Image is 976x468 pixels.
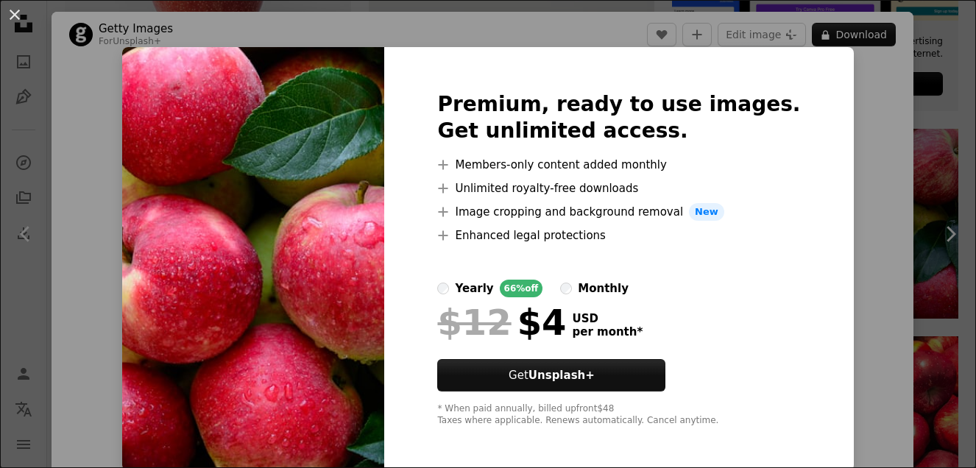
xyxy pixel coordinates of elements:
[578,280,629,297] div: monthly
[455,280,493,297] div: yearly
[437,359,665,391] button: GetUnsplash+
[437,303,566,341] div: $4
[572,325,643,338] span: per month *
[437,203,800,221] li: Image cropping and background removal
[689,203,724,221] span: New
[437,283,449,294] input: yearly66%off
[437,156,800,174] li: Members-only content added monthly
[437,227,800,244] li: Enhanced legal protections
[437,91,800,144] h2: Premium, ready to use images. Get unlimited access.
[560,283,572,294] input: monthly
[437,180,800,197] li: Unlimited royalty-free downloads
[500,280,543,297] div: 66% off
[528,369,595,382] strong: Unsplash+
[572,312,643,325] span: USD
[437,303,511,341] span: $12
[437,403,800,427] div: * When paid annually, billed upfront $48 Taxes where applicable. Renews automatically. Cancel any...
